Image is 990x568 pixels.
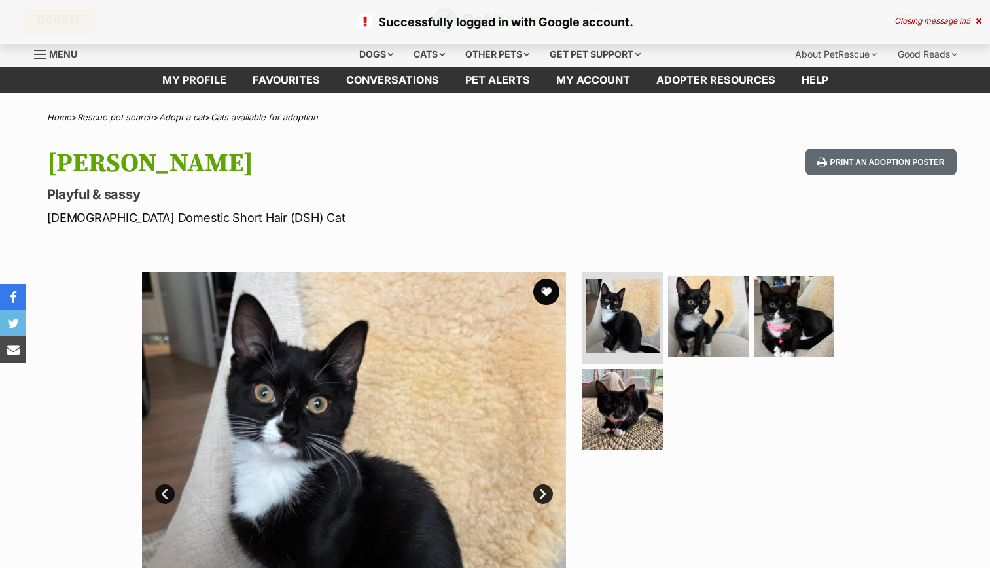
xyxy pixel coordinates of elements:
div: Other pets [456,41,539,67]
span: Menu [49,48,77,60]
a: Pet alerts [452,67,543,93]
p: [DEMOGRAPHIC_DATA] Domestic Short Hair (DSH) Cat [47,209,601,226]
button: favourite [533,279,559,305]
div: > > > [14,113,976,122]
a: Cats available for adoption [211,112,318,122]
a: Adopter resources [643,67,788,93]
div: Closing message in [894,16,981,26]
a: conversations [333,67,452,93]
img: Photo of Mimi [586,279,660,353]
span: 5 [966,16,970,26]
h1: [PERSON_NAME] [47,149,601,179]
a: Favourites [239,67,333,93]
div: Get pet support [540,41,650,67]
button: Print an adoption poster [805,149,956,175]
a: Help [788,67,841,93]
img: Photo of Mimi [668,276,749,357]
div: About PetRescue [786,41,886,67]
div: Good Reads [889,41,966,67]
a: My profile [149,67,239,93]
a: Home [47,112,71,122]
a: My account [543,67,643,93]
p: Successfully logged in with Google account. [13,13,977,31]
p: Playful & sassy [47,185,601,204]
div: Cats [404,41,454,67]
img: Photo of Mimi [754,276,834,357]
img: Photo of Mimi [582,369,663,450]
a: Next [533,484,553,504]
a: Prev [155,484,175,504]
a: Rescue pet search [77,112,153,122]
div: Dogs [350,41,402,67]
a: Adopt a cat [159,112,205,122]
a: Menu [34,41,86,65]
